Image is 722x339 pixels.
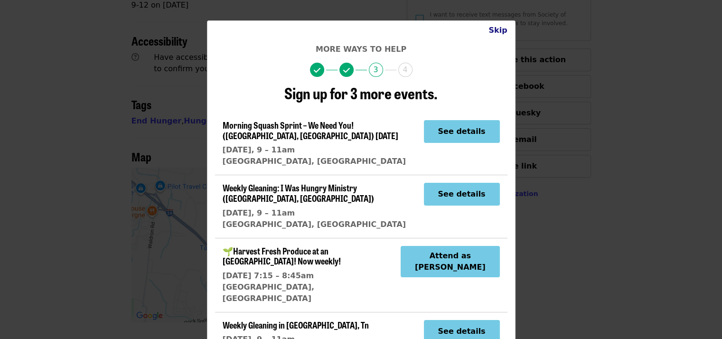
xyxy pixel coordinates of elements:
div: [DATE] 7:15 – 8:45am [223,270,393,282]
button: Close [481,21,515,40]
span: Sign up for 3 more events. [284,82,438,104]
i: check icon [343,66,350,75]
a: 🌱Harvest Fresh Produce at an [GEOGRAPHIC_DATA]! Now weekly![DATE] 7:15 – 8:45am[GEOGRAPHIC_DATA],... [223,246,393,304]
span: 🌱Harvest Fresh Produce at an [GEOGRAPHIC_DATA]! Now weekly! [223,245,341,267]
div: [DATE], 9 – 11am [223,207,416,219]
a: See details [424,127,500,136]
div: [GEOGRAPHIC_DATA], [GEOGRAPHIC_DATA] [223,156,416,167]
i: check icon [314,66,320,75]
span: Weekly Gleaning in [GEOGRAPHIC_DATA], Tn [223,319,369,331]
a: See details [424,327,500,336]
span: Morning Squash Sprint – We Need You! ([GEOGRAPHIC_DATA], [GEOGRAPHIC_DATA]) [DATE] [223,119,398,141]
span: 3 [369,63,383,77]
button: See details [424,120,500,143]
span: 4 [398,63,413,77]
a: Morning Squash Sprint – We Need You! ([GEOGRAPHIC_DATA], [GEOGRAPHIC_DATA]) [DATE][DATE], 9 – 11a... [223,120,416,167]
a: See details [424,189,500,198]
div: [GEOGRAPHIC_DATA], [GEOGRAPHIC_DATA] [223,282,393,304]
button: Attend as [PERSON_NAME] [401,246,500,277]
button: See details [424,183,500,206]
span: More ways to help [316,45,406,54]
div: [DATE], 9 – 11am [223,144,416,156]
div: [GEOGRAPHIC_DATA], [GEOGRAPHIC_DATA] [223,219,416,230]
a: Weekly Gleaning: I Was Hungry Ministry ([GEOGRAPHIC_DATA], [GEOGRAPHIC_DATA])[DATE], 9 – 11am[GEO... [223,183,416,230]
span: Weekly Gleaning: I Was Hungry Ministry ([GEOGRAPHIC_DATA], [GEOGRAPHIC_DATA]) [223,181,374,204]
